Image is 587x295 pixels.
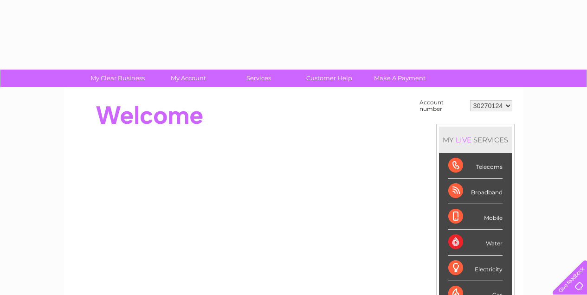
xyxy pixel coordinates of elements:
div: MY SERVICES [439,127,512,153]
div: Broadband [448,179,503,204]
div: Electricity [448,256,503,281]
a: My Account [150,70,226,87]
a: Make A Payment [361,70,438,87]
div: Water [448,230,503,255]
div: Mobile [448,204,503,230]
div: Telecoms [448,153,503,179]
div: LIVE [454,135,473,144]
a: My Clear Business [79,70,156,87]
a: Services [220,70,297,87]
td: Account number [417,97,468,115]
a: Customer Help [291,70,368,87]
